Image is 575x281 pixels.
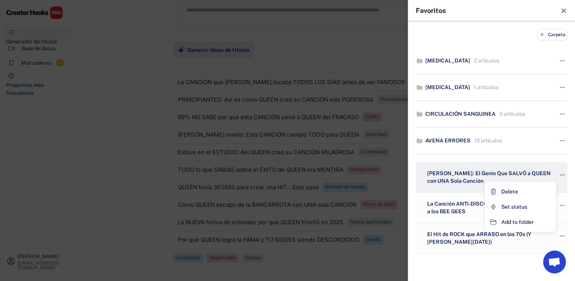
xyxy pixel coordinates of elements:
text:  [560,201,565,209]
div: El Hit de ROCK que ARRASÓ en los 70s (Y [PERSON_NAME][DATE]) [425,231,551,246]
text:  [560,137,565,145]
a: Chat abierto [543,251,566,273]
div: Favoritos [416,7,555,14]
button:  [558,170,566,180]
button: Carpeta [537,29,567,40]
div: 2 artículos [472,57,499,65]
text:  [560,57,565,65]
button:  [558,56,566,66]
div: [PERSON_NAME]: El Genio Que SALVÓ a QUEEN con UNA Sola Canción [425,170,551,185]
text:  [560,83,565,91]
text:  [560,171,565,179]
div: CIRCULACIÓN SANGUINEA [425,110,496,118]
button:  [558,82,566,93]
text:  [560,232,565,240]
button:  [558,231,566,241]
div: AVENA ERRORES [425,137,470,145]
div: [MEDICAL_DATA] [425,84,470,91]
div: 10 artículos [472,137,502,145]
button:  [558,109,566,120]
div: 1 artículos [472,84,499,91]
button:  [558,200,566,211]
button:  [558,136,566,146]
div: [MEDICAL_DATA] [425,57,470,65]
div: Set status [501,203,527,211]
div: Add to folder [501,218,534,226]
div: Delete [501,188,518,196]
div: 5 artículos [497,110,525,118]
div: La Canción ANTI-DISCO que Hizo LEGENDARIOS a los BEE GEES [425,200,551,215]
text:  [560,110,565,118]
